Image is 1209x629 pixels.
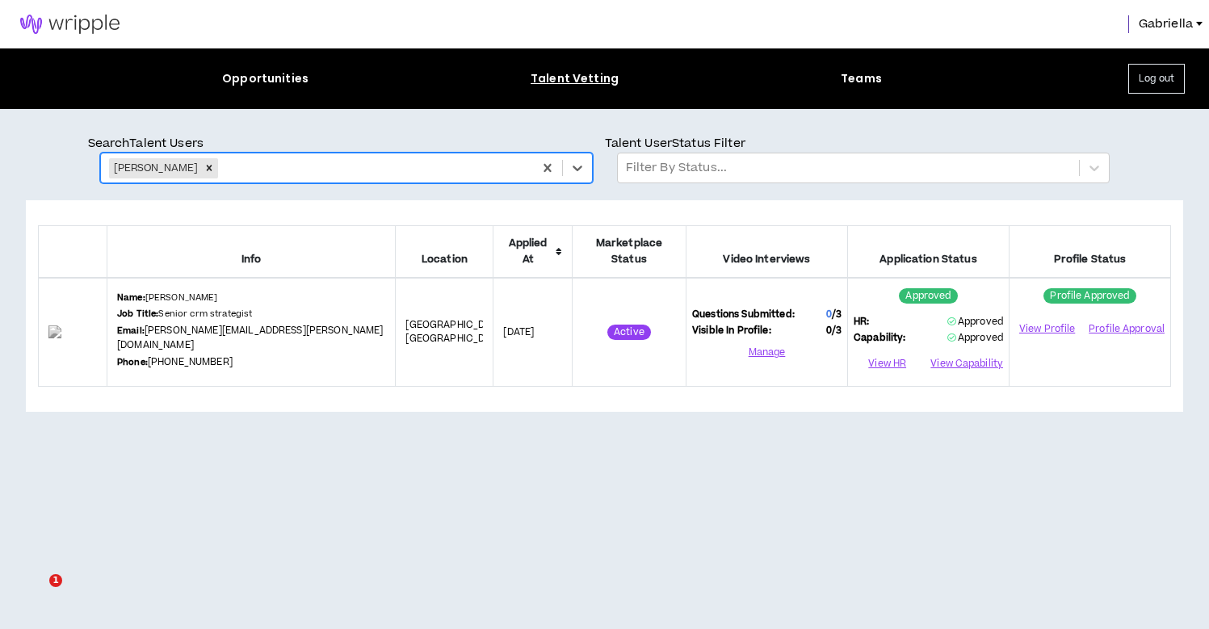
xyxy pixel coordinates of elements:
span: / 3 [832,324,842,338]
button: Log out [1128,64,1185,94]
span: Gabriella [1139,15,1193,33]
b: Phone: [117,356,148,368]
b: Name: [117,291,145,304]
div: [PERSON_NAME] [109,158,201,178]
button: Manage [692,341,842,365]
sup: Profile Approved [1043,288,1136,304]
span: 1 [49,574,62,587]
button: Profile Approval [1089,317,1165,341]
p: Search Talent Users [88,135,605,153]
sup: Active [607,325,651,340]
b: Email: [117,325,145,337]
span: / 3 [832,308,842,321]
th: Profile Status [1010,226,1171,278]
div: Teams [841,70,882,87]
p: [DATE] [503,325,562,340]
span: Capability: [854,331,906,346]
p: Senior crm strategist [117,308,252,321]
th: Marketplace Status [572,226,686,278]
b: Job Title: [117,308,158,320]
span: Visible In Profile: [692,324,771,338]
th: Application Status [848,226,1010,278]
p: [PERSON_NAME] [117,291,218,304]
sup: Approved [899,288,957,304]
span: Questions Submitted: [692,308,795,322]
a: View Profile [1015,315,1079,343]
div: Opportunities [222,70,309,87]
span: Approved [947,331,1003,345]
span: [GEOGRAPHIC_DATA] , [GEOGRAPHIC_DATA] [405,318,508,346]
span: 0 [826,308,832,321]
span: Applied At [503,236,562,266]
span: 0 [826,324,842,338]
iframe: Intercom live chat [16,574,55,613]
img: Upp46sBhAbqjuaj5EBwTqF9sddJNaK52DIzz57Ey.png [48,325,97,338]
div: Remove Jason Amann [200,158,218,178]
th: Location [396,226,493,278]
a: [PERSON_NAME][EMAIL_ADDRESS][PERSON_NAME][DOMAIN_NAME] [117,324,384,352]
p: Talent User Status Filter [605,135,1122,153]
button: View HR [854,352,921,376]
a: [PHONE_NUMBER] [148,355,233,369]
span: HR: [854,315,869,329]
th: Video Interviews [686,226,848,278]
span: Approved [947,315,1003,329]
button: View Capability [930,352,1003,376]
th: Info [107,226,396,278]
